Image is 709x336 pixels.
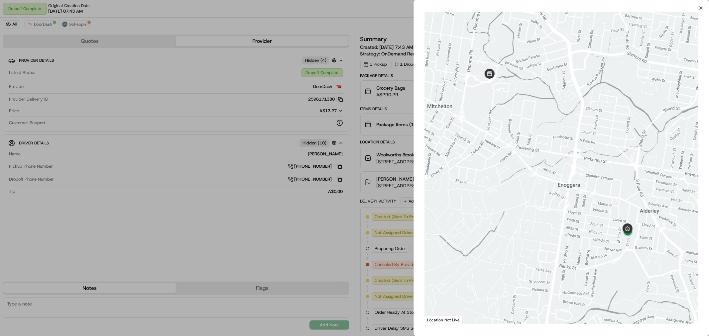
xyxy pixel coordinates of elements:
[589,190,596,197] div: 2
[577,187,585,194] div: 3
[658,225,666,232] div: 1
[505,141,512,148] div: 14
[457,113,465,120] div: 13
[511,148,518,155] div: 5
[463,72,471,80] div: 9
[487,75,495,83] div: 12
[530,170,537,177] div: 4
[562,203,570,210] div: 15
[493,135,500,142] div: 6
[424,316,463,324] div: Location Not Live
[457,109,464,116] div: 8
[486,75,493,83] div: 10
[611,257,618,264] div: 16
